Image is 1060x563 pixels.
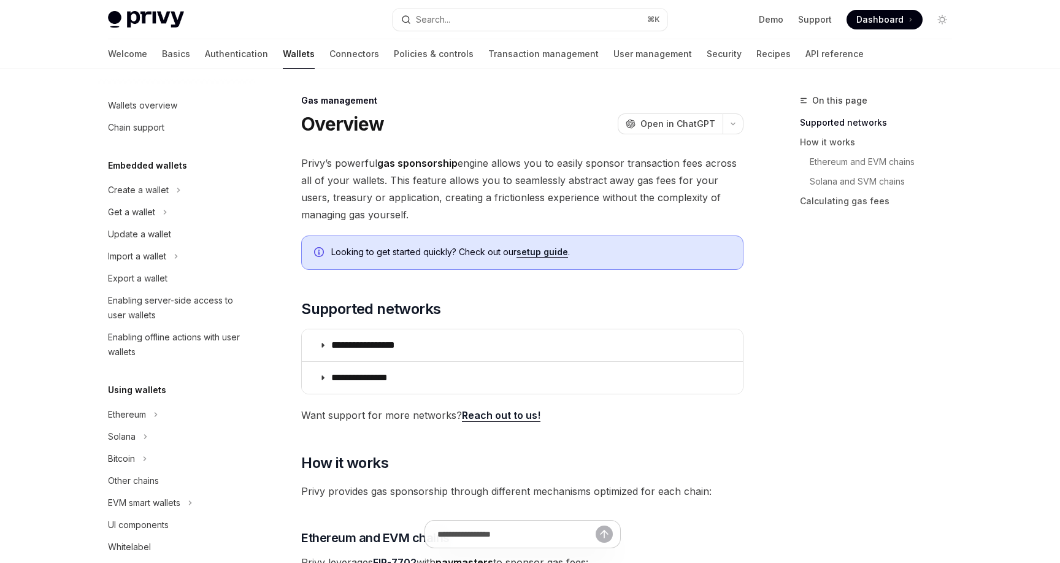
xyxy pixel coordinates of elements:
[98,514,255,536] a: UI components
[314,247,326,259] svg: Info
[108,429,136,444] div: Solana
[805,39,864,69] a: API reference
[301,299,440,319] span: Supported networks
[301,483,743,500] span: Privy provides gas sponsorship through different mechanisms optimized for each chain:
[98,492,255,514] button: Toggle EVM smart wallets section
[98,201,255,223] button: Toggle Get a wallet section
[856,13,904,26] span: Dashboard
[108,249,166,264] div: Import a wallet
[108,158,187,173] h5: Embedded wallets
[108,39,147,69] a: Welcome
[331,246,731,258] span: Looking to get started quickly? Check out our .
[98,267,255,289] a: Export a wallet
[98,289,255,326] a: Enabling server-side access to user wallets
[640,118,715,130] span: Open in ChatGPT
[98,536,255,558] a: Whitelabel
[301,94,743,107] div: Gas management
[759,13,783,26] a: Demo
[108,473,159,488] div: Other chains
[647,15,660,25] span: ⌘ K
[301,453,388,473] span: How it works
[847,10,923,29] a: Dashboard
[517,247,568,258] a: setup guide
[98,245,255,267] button: Toggle Import a wallet section
[488,39,599,69] a: Transaction management
[707,39,742,69] a: Security
[108,271,167,286] div: Export a wallet
[108,496,180,510] div: EVM smart wallets
[108,330,248,359] div: Enabling offline actions with user wallets
[98,426,255,448] button: Toggle Solana section
[205,39,268,69] a: Authentication
[393,9,667,31] button: Open search
[800,191,962,211] a: Calculating gas fees
[800,132,962,152] a: How it works
[108,11,184,28] img: light logo
[800,113,962,132] a: Supported networks
[108,227,171,242] div: Update a wallet
[301,113,384,135] h1: Overview
[98,404,255,426] button: Toggle Ethereum section
[932,10,952,29] button: Toggle dark mode
[301,407,743,424] span: Want support for more networks?
[301,155,743,223] span: Privy’s powerful engine allows you to easily sponsor transaction fees across all of your wallets....
[108,293,248,323] div: Enabling server-side access to user wallets
[98,448,255,470] button: Toggle Bitcoin section
[800,152,962,172] a: Ethereum and EVM chains
[98,179,255,201] button: Toggle Create a wallet section
[462,409,540,422] a: Reach out to us!
[377,157,458,169] strong: gas sponsorship
[798,13,832,26] a: Support
[416,12,450,27] div: Search...
[329,39,379,69] a: Connectors
[108,205,155,220] div: Get a wallet
[108,183,169,197] div: Create a wallet
[162,39,190,69] a: Basics
[812,93,867,108] span: On this page
[98,470,255,492] a: Other chains
[108,98,177,113] div: Wallets overview
[283,39,315,69] a: Wallets
[98,326,255,363] a: Enabling offline actions with user wallets
[108,407,146,422] div: Ethereum
[394,39,474,69] a: Policies & controls
[108,120,164,135] div: Chain support
[108,540,151,554] div: Whitelabel
[98,94,255,117] a: Wallets overview
[437,521,596,548] input: Ask a question...
[108,383,166,397] h5: Using wallets
[613,39,692,69] a: User management
[98,223,255,245] a: Update a wallet
[596,526,613,543] button: Send message
[800,172,962,191] a: Solana and SVM chains
[108,518,169,532] div: UI components
[618,113,723,134] button: Open in ChatGPT
[98,117,255,139] a: Chain support
[756,39,791,69] a: Recipes
[108,451,135,466] div: Bitcoin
